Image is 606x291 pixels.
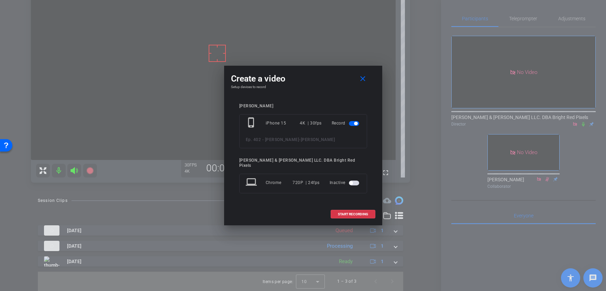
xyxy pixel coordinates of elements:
[239,158,367,168] div: [PERSON_NAME] & [PERSON_NAME] LLC. DBA Bright Red Pixels
[246,117,258,129] mat-icon: phone_iphone
[301,137,335,142] span: [PERSON_NAME]
[338,213,368,216] span: START RECORDING
[246,176,258,189] mat-icon: laptop
[266,176,293,189] div: Chrome
[239,104,367,109] div: [PERSON_NAME]
[266,117,300,129] div: iPhone 15
[332,117,361,129] div: Record
[299,137,301,142] span: -
[331,210,375,218] button: START RECORDING
[300,117,322,129] div: 4K | 30fps
[231,73,375,85] div: Create a video
[293,176,320,189] div: 720P | 24fps
[359,75,367,83] mat-icon: close
[330,176,361,189] div: Inactive
[246,137,299,142] span: Ep. 402 - [PERSON_NAME]
[231,85,375,89] h4: Setup devices to record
